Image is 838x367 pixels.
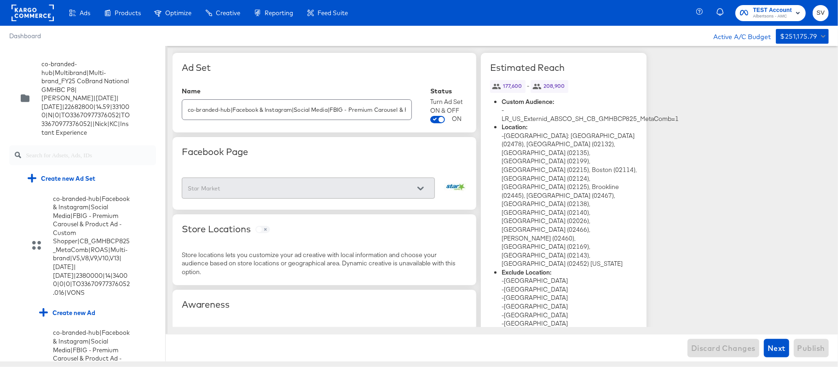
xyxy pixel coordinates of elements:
[490,80,568,93] span: -
[41,60,131,137] div: co-branded-hub|Multibrand|Multi-brand_FY25 CoBrand National GMHBC P8|[PERSON_NAME]|[DATE]|[DATE]|...
[813,5,829,21] button: SV
[32,304,156,321] div: Create new Ad
[502,97,554,106] strong: Custom Audience:
[182,87,412,95] div: Name
[502,106,679,123] span: - LR_US_Externid_ABSCO_SH_CB_GMHBCP825_MetaComb=1
[735,5,806,21] button: TEST AccountAlbertsons - AMC
[502,132,637,268] span: - [GEOGRAPHIC_DATA]: [GEOGRAPHIC_DATA] (02478), [GEOGRAPHIC_DATA] (02132), [GEOGRAPHIC_DATA] (021...
[780,31,817,42] div: $251,175.79
[444,176,467,199] img: Star Market
[502,293,568,302] span: - [GEOGRAPHIC_DATA]
[499,83,526,90] span: 177,600
[39,308,95,317] div: Create new Ad
[216,9,240,17] span: Creative
[26,142,156,161] input: Search for Adsets, Ads, IDs
[502,311,568,319] span: - [GEOGRAPHIC_DATA]
[502,319,568,327] span: - [GEOGRAPHIC_DATA]
[764,339,789,357] button: Next
[21,169,156,187] div: Create new Ad Set
[9,190,156,302] div: co-branded-hub|Facebook & Instagram|Social Media|FBIG - Premium Carousel & Product Ad - Custom Sh...
[502,268,551,276] strong: Exclude Location:
[80,9,90,17] span: Ads
[502,276,568,285] span: - [GEOGRAPHIC_DATA]
[768,342,786,355] span: Next
[704,29,771,43] div: Active A/C Budget
[265,9,293,17] span: Reporting
[165,9,191,17] span: Optimize
[430,87,467,95] div: Status
[430,97,467,115] div: Turn Ad Set ON & OFF
[53,195,131,297] div: co-branded-hub|Facebook & Instagram|Social Media|FBIG - Premium Carousel & Product Ad - Custom Sh...
[182,146,467,157] div: Facebook Page
[182,224,251,235] div: Store Locations
[115,9,141,17] span: Products
[502,123,527,131] strong: Location:
[753,6,792,15] span: TEST Account
[776,29,829,44] button: $251,175.79
[9,55,156,141] div: co-branded-hub|Multibrand|Multi-brand_FY25 CoBrand National GMHBC P8|[PERSON_NAME]|[DATE]|[DATE]|...
[816,8,825,18] span: SV
[452,115,462,123] div: ON
[186,183,416,194] input: Select a Fanpage
[540,83,568,90] span: 208,900
[318,9,348,17] span: Feed Suite
[490,62,637,73] div: Estimated Reach
[502,285,568,293] span: - [GEOGRAPHIC_DATA]
[182,62,467,73] div: Ad Set
[9,32,41,40] a: Dashboard
[182,251,458,276] div: Store locations lets you customize your ad creative with local information and choose your audien...
[28,174,95,183] div: Create new Ad Set
[182,299,467,310] div: Awareness
[502,302,568,310] span: - [GEOGRAPHIC_DATA]
[753,13,792,20] span: Albertsons - AMC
